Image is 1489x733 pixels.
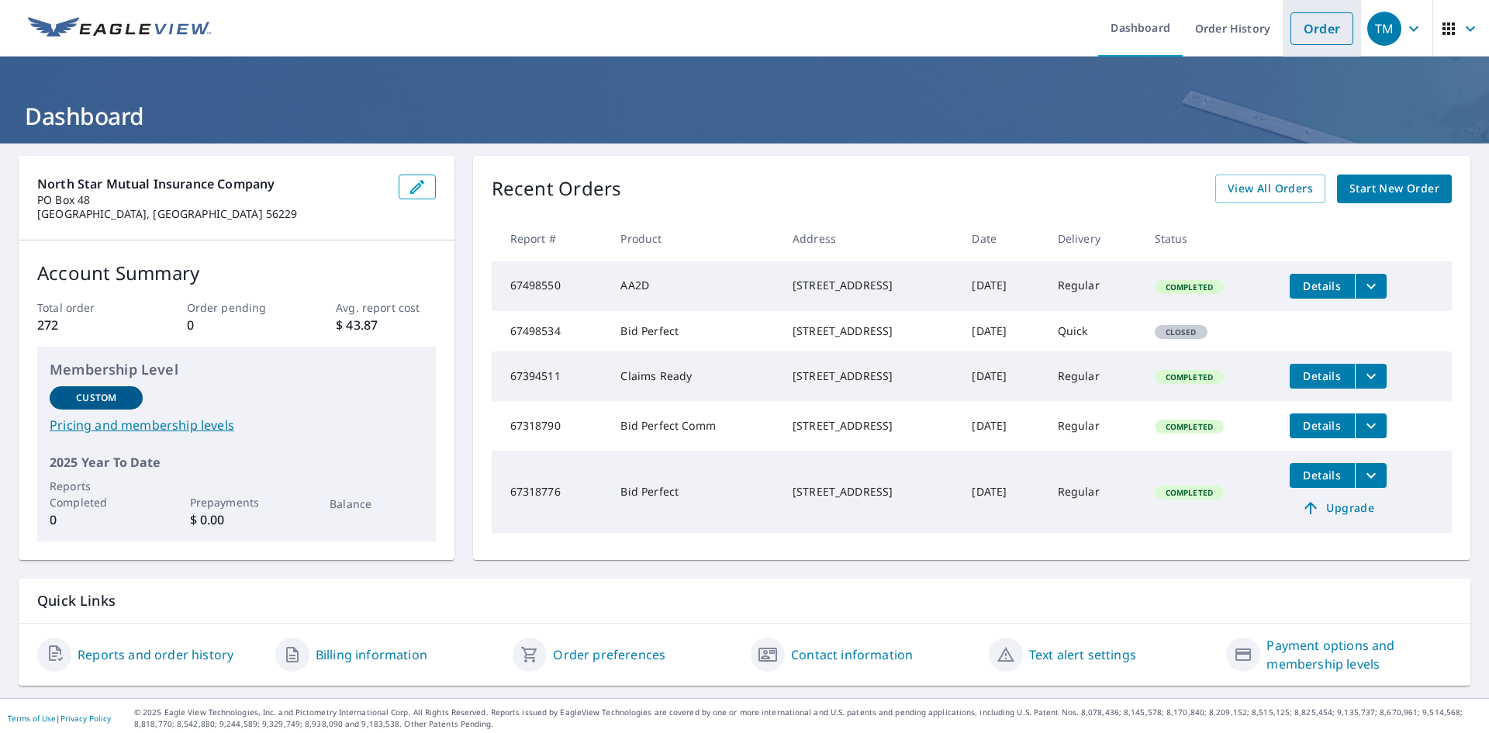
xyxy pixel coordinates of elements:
[37,193,386,207] p: PO Box 48
[1355,463,1387,488] button: filesDropdownBtn-67318776
[1045,216,1142,261] th: Delivery
[1290,12,1353,45] a: Order
[492,351,609,401] td: 67394511
[336,299,435,316] p: Avg. report cost
[1290,496,1387,520] a: Upgrade
[50,510,143,529] p: 0
[492,401,609,451] td: 67318790
[1156,487,1222,498] span: Completed
[1156,421,1222,432] span: Completed
[608,261,779,311] td: AA2D
[60,713,111,724] a: Privacy Policy
[608,401,779,451] td: Bid Perfect Comm
[1337,175,1452,203] a: Start New Order
[793,418,947,434] div: [STREET_ADDRESS]
[553,645,665,664] a: Order preferences
[1299,368,1346,383] span: Details
[1290,364,1355,389] button: detailsBtn-67394511
[1367,12,1401,46] div: TM
[1045,451,1142,533] td: Regular
[50,416,423,434] a: Pricing and membership levels
[1029,645,1136,664] a: Text alert settings
[608,216,779,261] th: Product
[959,311,1045,351] td: [DATE]
[1045,311,1142,351] td: Quick
[1299,278,1346,293] span: Details
[492,311,609,351] td: 67498534
[187,316,286,334] p: 0
[492,451,609,533] td: 67318776
[1156,282,1222,292] span: Completed
[959,451,1045,533] td: [DATE]
[793,484,947,500] div: [STREET_ADDRESS]
[1045,401,1142,451] td: Regular
[1290,413,1355,438] button: detailsBtn-67318790
[50,453,423,472] p: 2025 Year To Date
[19,100,1470,132] h1: Dashboard
[1156,372,1222,382] span: Completed
[134,707,1481,730] p: © 2025 Eagle View Technologies, Inc. and Pictometry International Corp. All Rights Reserved. Repo...
[37,175,386,193] p: North Star Mutual Insurance Company
[37,299,136,316] p: Total order
[608,351,779,401] td: Claims Ready
[959,261,1045,311] td: [DATE]
[1215,175,1325,203] a: View All Orders
[37,591,1452,610] p: Quick Links
[608,311,779,351] td: Bid Perfect
[1290,274,1355,299] button: detailsBtn-67498550
[1349,179,1439,199] span: Start New Order
[1266,636,1452,673] a: Payment options and membership levels
[1299,418,1346,433] span: Details
[1045,351,1142,401] td: Regular
[1355,413,1387,438] button: filesDropdownBtn-67318790
[78,645,233,664] a: Reports and order history
[1299,468,1346,482] span: Details
[959,216,1045,261] th: Date
[1355,364,1387,389] button: filesDropdownBtn-67394511
[959,351,1045,401] td: [DATE]
[330,496,423,512] p: Balance
[608,451,779,533] td: Bid Perfect
[793,368,947,384] div: [STREET_ADDRESS]
[1142,216,1277,261] th: Status
[28,17,211,40] img: EV Logo
[50,478,143,510] p: Reports Completed
[793,278,947,293] div: [STREET_ADDRESS]
[316,645,427,664] a: Billing information
[336,316,435,334] p: $ 43.87
[76,391,116,405] p: Custom
[1299,499,1377,517] span: Upgrade
[37,207,386,221] p: [GEOGRAPHIC_DATA], [GEOGRAPHIC_DATA] 56229
[780,216,959,261] th: Address
[791,645,913,664] a: Contact information
[1290,463,1355,488] button: detailsBtn-67318776
[37,316,136,334] p: 272
[190,510,283,529] p: $ 0.00
[187,299,286,316] p: Order pending
[1045,261,1142,311] td: Regular
[50,359,423,380] p: Membership Level
[8,713,56,724] a: Terms of Use
[8,714,111,723] p: |
[1228,179,1313,199] span: View All Orders
[959,401,1045,451] td: [DATE]
[492,261,609,311] td: 67498550
[37,259,436,287] p: Account Summary
[1355,274,1387,299] button: filesDropdownBtn-67498550
[793,323,947,339] div: [STREET_ADDRESS]
[190,494,283,510] p: Prepayments
[492,216,609,261] th: Report #
[492,175,622,203] p: Recent Orders
[1156,327,1206,337] span: Closed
